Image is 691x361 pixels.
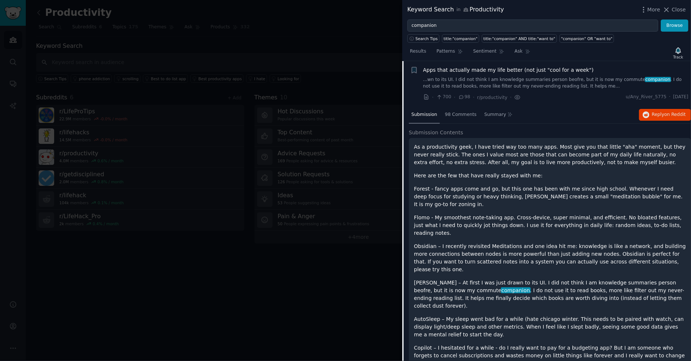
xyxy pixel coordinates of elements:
a: title:"companion" AND title:"want to" [482,34,557,43]
p: As a productivity geek, I have tried way too many apps. Most give you that little "aha" moment, b... [414,143,686,166]
span: Submission [411,112,437,118]
span: Patterns [436,48,455,55]
span: companion [501,287,531,293]
div: Track [673,54,683,60]
div: title:"companion" AND title:"want to" [483,36,555,41]
a: ...wn to its UI. I did not think I am knowledge summaries person beofre, but it is now my commute... [423,77,689,89]
div: "companion" OR "want to" [561,36,613,41]
span: Reply [652,112,686,118]
span: Results [410,48,426,55]
span: 98 Comments [445,112,477,118]
a: title:"companion" [442,34,479,43]
span: · [454,93,455,101]
a: Sentiment [471,46,507,61]
span: Submission Contents [409,129,463,137]
span: companion [645,77,671,82]
span: More [648,6,660,14]
span: Search Tips [415,36,438,41]
button: More [640,6,660,14]
div: Keyword Search Productivity [407,5,504,14]
span: · [669,94,671,100]
a: "companion" OR "want to" [560,34,614,43]
p: Here are the few that have really stayed with me: [414,172,686,180]
span: in [456,7,460,13]
button: Search Tips [407,34,439,43]
span: 98 [458,94,470,100]
p: Flomo - My smoothest note-taking app. Cross-device, super minimal, and efficient. No bloated feat... [414,214,686,237]
button: Replyon Reddit [639,109,691,121]
span: · [473,93,474,101]
div: title:"companion" [444,36,478,41]
button: Browse [661,20,688,32]
button: Track [671,45,686,61]
span: on Reddit [664,112,686,117]
a: Results [407,46,429,61]
span: Ask [515,48,523,55]
span: · [432,93,434,101]
span: u/Any_River_5775 [626,94,666,100]
span: · [510,93,512,101]
button: Close [663,6,686,14]
p: AutoSleep – My sleep went bad for a while (hate chicago winter. This needs to be paired with watc... [414,315,686,339]
a: Patterns [434,46,465,61]
span: Sentiment [473,48,497,55]
p: Forest - fancy apps come and go, but this one has been with me since high school. Whenever I need... [414,185,686,208]
input: Try a keyword related to your business [407,20,658,32]
p: [PERSON_NAME] – At first I was just drawn to its UI. I did not think I am knowledge summaries per... [414,279,686,310]
span: 700 [436,94,451,100]
span: Summary [484,112,506,118]
span: r/productivity [477,95,507,100]
a: Ask [512,46,533,61]
p: Obsidian – I recently revisited Meditations and one idea hit me: knowledge is like a network, and... [414,243,686,273]
a: Apps that actually made my life better (not just "cool for a week") [423,66,594,74]
span: [DATE] [673,94,688,100]
span: Close [672,6,686,14]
